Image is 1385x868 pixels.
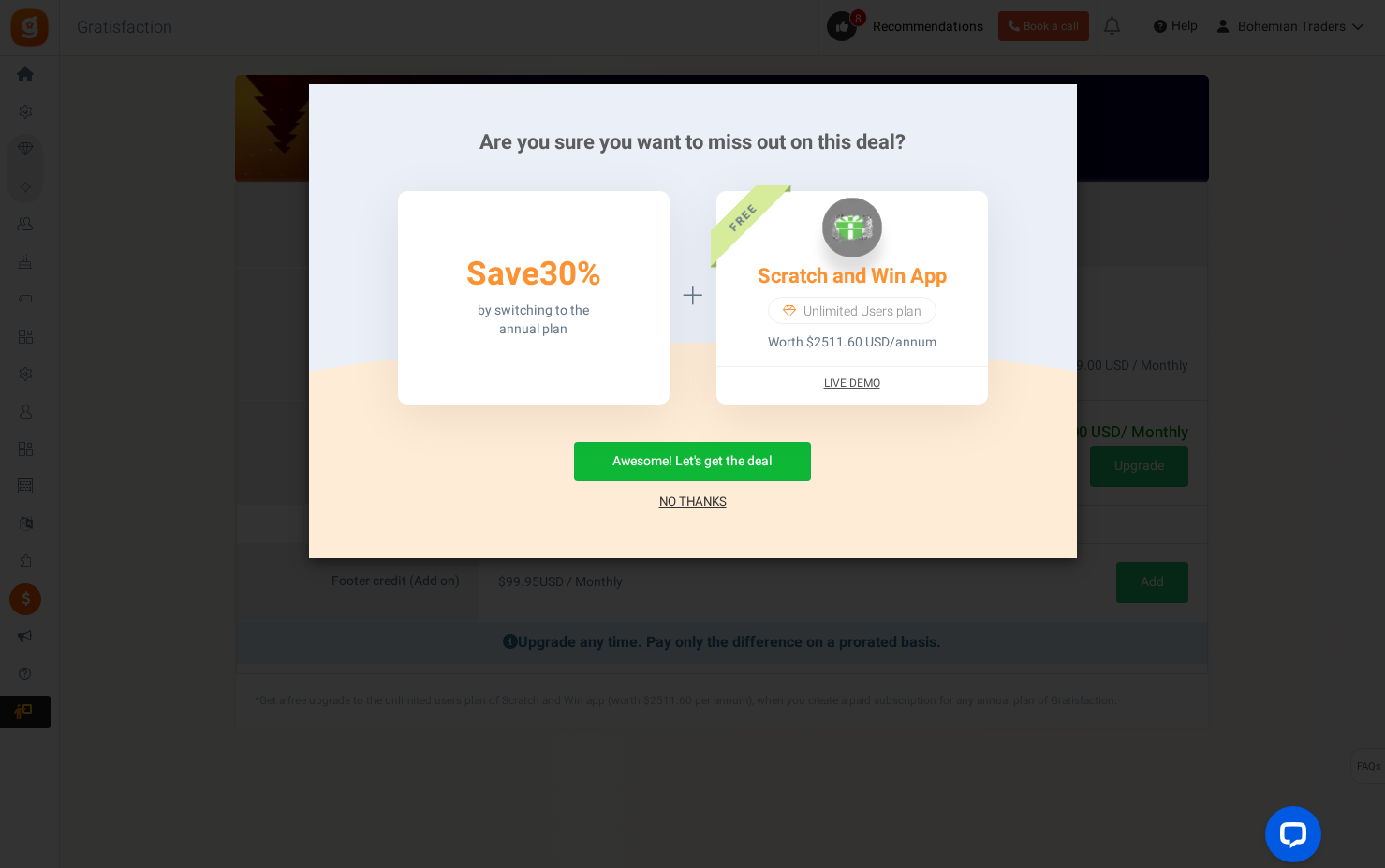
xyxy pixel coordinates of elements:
p: by switching to the annual plan [478,302,589,339]
a: No Thanks [659,493,727,511]
span: Unlimited Users plan [803,302,921,321]
div: FREE [683,157,801,275]
p: Worth $2511.60 USD/annum [768,333,936,352]
span: 30% [539,250,601,299]
img: Scratch and Win [822,198,882,257]
a: Scratch and Win App [758,261,947,291]
h3: Save [466,257,601,293]
a: Live Demo [824,375,880,391]
button: Awesome! Let's get the deal [574,442,811,481]
h2: Are you sure you want to miss out on this deal? [337,131,1049,154]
